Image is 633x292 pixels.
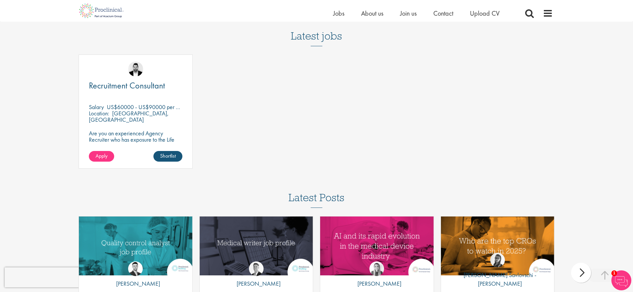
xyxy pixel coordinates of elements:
img: Theodora Savlovschi - Wicks [490,253,505,267]
img: Top 10 CROs 2025 | Proclinical [441,217,554,275]
h3: Latest Posts [289,192,344,208]
span: 1 [611,270,617,276]
a: Hannah Burke [PERSON_NAME] [352,261,401,291]
span: Salary [89,103,104,111]
p: Are you an experienced Agency Recruiter who has exposure to the Life Sciences market and looking ... [89,130,182,155]
span: Apply [96,152,107,159]
img: Chatbot [611,270,631,290]
img: Joshua Godden [128,261,143,276]
img: AI and Its Impact on the Medical Device Industry | Proclinical [320,217,434,275]
a: Shortlist [153,151,182,162]
img: Hannah Burke [369,261,384,276]
a: Apply [89,151,114,162]
a: Link to a post [441,217,554,275]
a: Join us [400,9,417,18]
p: [GEOGRAPHIC_DATA], [GEOGRAPHIC_DATA] [89,109,169,123]
a: Link to a post [320,217,434,275]
p: [PERSON_NAME] [111,279,160,288]
p: [PERSON_NAME] [352,279,401,288]
span: Recruitment Consultant [89,80,165,91]
div: next [571,263,591,283]
a: Jobs [333,9,344,18]
a: Joshua Godden [PERSON_NAME] [111,261,160,291]
img: Medical writer job profile [200,217,313,275]
a: Contact [433,9,453,18]
p: US$60000 - US$90000 per annum [107,103,191,111]
a: Link to a post [200,217,313,275]
p: [PERSON_NAME] [232,279,281,288]
img: quality control analyst job profile [79,217,192,275]
a: Link to a post [79,217,192,275]
a: Theodora Savlovschi - Wicks [PERSON_NAME] Savlovschi - [PERSON_NAME] [441,253,554,291]
p: [PERSON_NAME] Savlovschi - [PERSON_NAME] [441,271,554,288]
a: Recruitment Consultant [89,81,182,90]
img: George Watson [249,261,264,276]
iframe: reCAPTCHA [5,267,90,287]
a: George Watson [PERSON_NAME] [232,261,281,291]
span: Location: [89,109,109,117]
img: Ross Wilkings [128,62,143,76]
a: About us [361,9,383,18]
h3: Latest jobs [291,14,342,46]
a: Upload CV [470,9,500,18]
